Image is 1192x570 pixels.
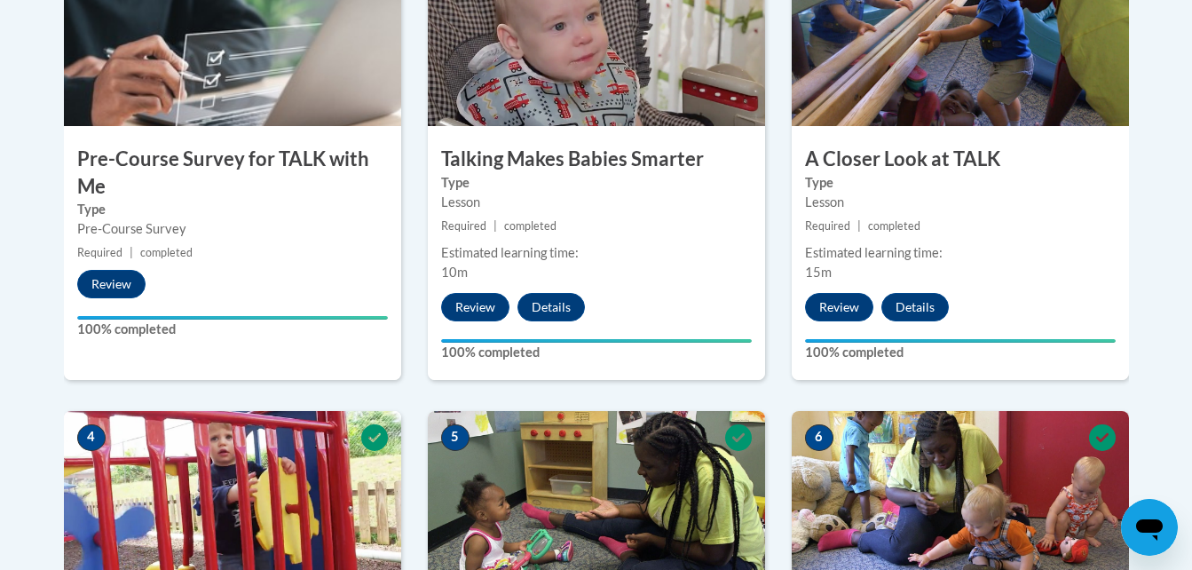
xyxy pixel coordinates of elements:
button: Details [517,293,585,321]
span: 15m [805,265,832,280]
button: Review [805,293,873,321]
div: Your progress [805,339,1116,343]
span: 5 [441,424,470,451]
h3: A Closer Look at TALK [792,146,1129,173]
span: Required [77,246,122,259]
label: 100% completed [805,343,1116,362]
label: Type [77,200,388,219]
div: Estimated learning time: [805,243,1116,263]
div: Lesson [805,193,1116,212]
button: Review [77,270,146,298]
span: completed [868,219,920,233]
div: Your progress [441,339,752,343]
button: Review [441,293,509,321]
label: 100% completed [77,320,388,339]
span: 10m [441,265,468,280]
h3: Talking Makes Babies Smarter [428,146,765,173]
span: Required [805,219,850,233]
span: completed [504,219,557,233]
span: | [857,219,861,233]
button: Details [881,293,949,321]
span: 4 [77,424,106,451]
span: | [493,219,497,233]
h3: Pre-Course Survey for TALK with Me [64,146,401,201]
iframe: Button to launch messaging window [1121,499,1178,556]
span: 6 [805,424,833,451]
span: | [130,246,133,259]
span: Required [441,219,486,233]
label: Type [441,173,752,193]
div: Lesson [441,193,752,212]
div: Pre-Course Survey [77,219,388,239]
label: 100% completed [441,343,752,362]
div: Estimated learning time: [441,243,752,263]
div: Your progress [77,316,388,320]
span: completed [140,246,193,259]
label: Type [805,173,1116,193]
